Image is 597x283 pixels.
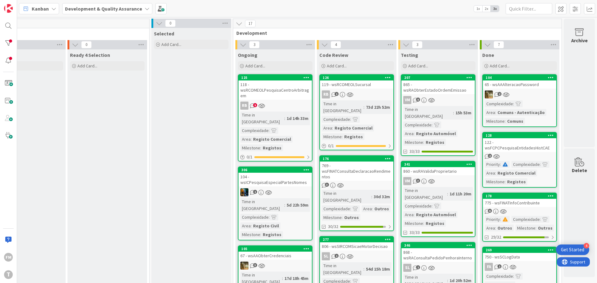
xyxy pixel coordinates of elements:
[401,52,418,58] span: Testing
[485,170,495,176] div: Area
[322,100,363,114] div: Time in [GEOGRAPHIC_DATA]
[371,193,372,200] span: :
[260,144,261,151] span: :
[483,199,556,207] div: 775 - wsFINATInfoContribuinte
[342,214,343,221] span: :
[238,167,312,173] div: 306
[240,222,251,229] div: Area
[423,220,424,227] span: :
[65,6,142,12] b: Development & Quality Assurance
[320,80,393,89] div: 119 - wsRCOMEOLSucursal
[584,243,589,249] div: 4
[322,125,332,131] div: Area
[403,187,447,201] div: Time in [GEOGRAPHIC_DATA]
[483,90,556,98] div: JC
[240,112,284,125] div: Time in [GEOGRAPHIC_DATA]
[414,130,457,137] div: Registo Automóvel
[495,170,496,176] span: :
[238,102,312,110] div: RB
[240,136,251,143] div: Area
[485,100,513,107] div: Complexidade
[252,222,280,229] div: Registo Civil
[506,3,552,14] input: Quick Filter...
[269,127,270,134] span: :
[238,153,312,161] div: 0/1
[238,74,312,162] a: 125118 - wsRCOMEOLPesquisaCentroArbitragemRBTime in [GEOGRAPHIC_DATA]:1d 14h 33mComplexidade:Area...
[240,102,248,110] div: RB
[320,242,393,250] div: 806 - wsSIRCOMSicaeMotorDecisao
[403,96,411,104] div: VM
[238,52,257,58] span: Ongoing
[483,138,556,152] div: 122 - wsFCPCPesquisaEntidadesHistCAE
[485,178,505,185] div: Milestone
[401,75,475,80] div: 207
[482,52,494,58] span: Done
[4,4,13,13] img: Visit kanbanzone.com
[432,121,433,128] span: :
[540,161,541,168] span: :
[500,161,501,168] span: :
[320,162,393,181] div: 769 - wsFINATConsultaDeclaracaoRendimentos
[401,248,475,262] div: 868 - wsRAConsultaPedidoPenhoraInterno
[269,214,270,221] span: :
[240,144,260,151] div: Milestone
[284,202,285,208] span: :
[323,237,393,242] div: 277
[403,121,432,128] div: Complexidade
[249,41,260,48] span: 3
[343,214,360,221] div: Outros
[416,265,420,269] span: 1
[423,139,424,146] span: :
[282,275,283,282] span: :
[322,133,342,140] div: Milestone
[70,52,110,58] span: Ready 4 Selection
[363,104,364,111] span: :
[327,63,347,69] span: Add Card...
[322,252,330,260] div: SL
[238,75,312,100] div: 125118 - wsRCOMEOLPesquisaCentroArbitragem
[488,209,492,213] span: 6
[320,75,393,80] div: 126
[486,248,556,252] div: 269
[342,133,343,140] span: :
[240,231,260,238] div: Milestone
[240,214,269,221] div: Complexidade
[401,80,475,94] div: 865 - wsRAObterEstadoOrdemEmissao
[490,63,510,69] span: Add Card...
[350,116,351,123] span: :
[373,205,391,212] div: Outros
[488,154,492,158] span: 2
[238,173,312,186] div: 104 - wsICPesquisaEspecialPartesNomes
[483,253,556,261] div: 750 - wsSCLogData
[496,170,537,176] div: Registo Comercial
[320,237,393,242] div: 277
[335,254,339,258] span: 1
[401,162,475,167] div: 341
[320,142,393,150] div: 0/1
[424,139,446,146] div: Registos
[491,234,501,240] span: 29/32
[401,162,475,175] div: 341860 - wsRAValidaProprietario
[251,222,252,229] span: :
[251,136,252,143] span: :
[571,37,588,44] div: Archive
[238,262,312,270] div: JC
[401,167,475,175] div: 860 - wsRAValidaProprietario
[491,6,499,12] span: 3x
[485,225,495,231] div: Area
[401,243,475,248] div: 346
[331,41,341,48] span: 4
[238,246,312,260] div: 10567 - wsAAObterCredenciais
[500,216,501,223] span: :
[253,190,257,194] span: 1
[154,30,174,37] span: Selected
[285,115,310,122] div: 1d 14h 33m
[483,75,556,80] div: 104
[410,229,420,236] span: 33/33
[485,118,505,125] div: Milestone
[343,133,364,140] div: Registos
[238,167,312,186] div: 306104 - wsICPesquisaEspecialPartesNomes
[319,74,394,150] a: 126119 - wsRCOMEOLSucursalRBTime in [GEOGRAPHIC_DATA]:73d 22h 52mComplexidade:Area:Registo Comerc...
[414,211,457,218] div: Registo Automóvel
[260,231,261,238] span: :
